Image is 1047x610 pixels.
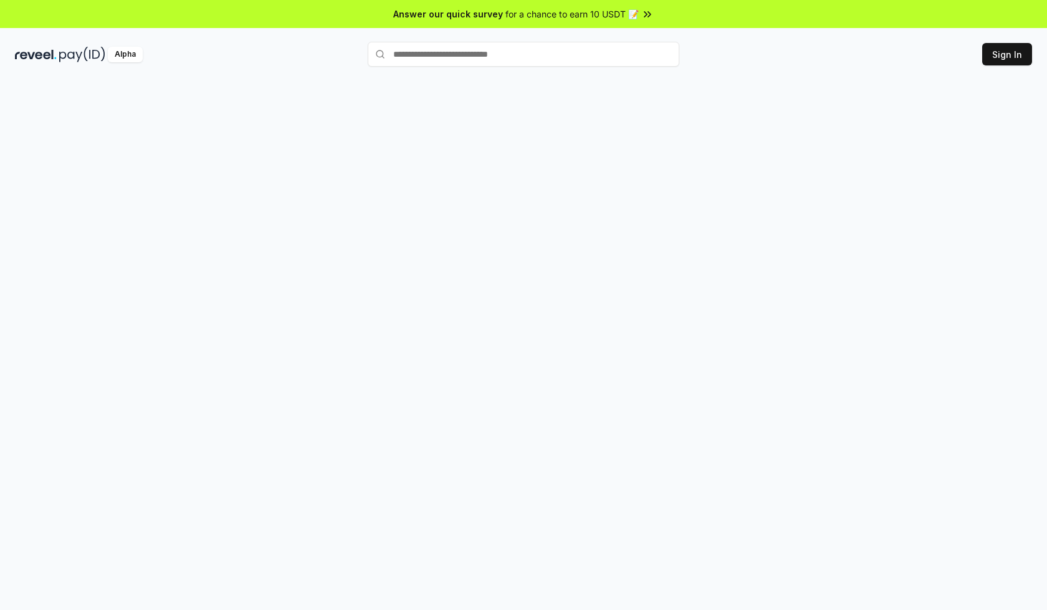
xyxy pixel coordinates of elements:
[59,47,105,62] img: pay_id
[15,47,57,62] img: reveel_dark
[108,47,143,62] div: Alpha
[505,7,639,21] span: for a chance to earn 10 USDT 📝
[982,43,1032,65] button: Sign In
[393,7,503,21] span: Answer our quick survey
